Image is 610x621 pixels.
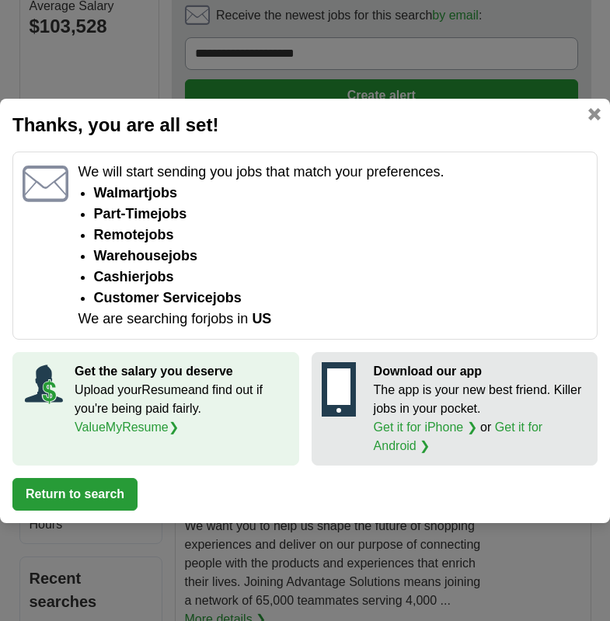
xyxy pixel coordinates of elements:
li: Walmart jobs [94,183,587,204]
a: ValueMyResume❯ [75,420,179,434]
button: Return to search [12,478,138,511]
a: Get it for Android ❯ [374,420,543,452]
span: US [252,311,271,326]
p: The app is your new best friend. Killer jobs in your pocket. or [374,381,587,455]
a: Get it for iPhone ❯ [374,420,477,434]
li: Part-time jobs [94,204,587,225]
p: We will start sending you jobs that match your preferences. [78,162,587,183]
li: Customer Service jobs [94,288,587,309]
h2: Thanks, you are all set! [12,111,598,139]
li: Remote jobs [94,225,587,246]
li: Cashier jobs [94,267,587,288]
p: Download our app [374,362,587,381]
li: Warehouse jobs [94,246,587,267]
p: We are searching for jobs in [78,309,587,330]
p: Upload your Resume and find out if you're being paid fairly. [75,381,288,437]
p: Get the salary you deserve [75,362,288,381]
